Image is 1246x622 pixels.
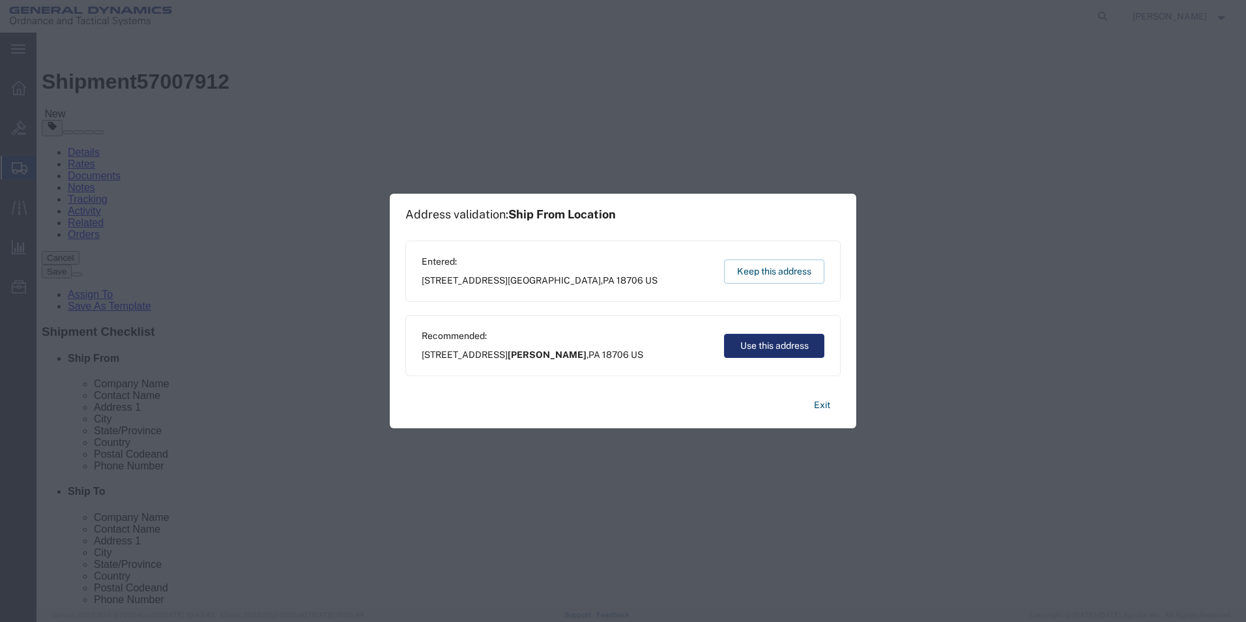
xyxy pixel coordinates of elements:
[422,329,643,343] span: Recommended:
[405,207,616,222] h1: Address validation:
[724,259,824,284] button: Keep this address
[804,394,841,417] button: Exit
[631,349,643,360] span: US
[603,275,615,286] span: PA
[602,349,629,360] span: 18706
[724,334,824,358] button: Use this address
[588,349,600,360] span: PA
[422,348,643,362] span: [STREET_ADDRESS] ,
[422,274,658,288] span: [STREET_ADDRESS] ,
[616,275,643,286] span: 18706
[645,275,658,286] span: US
[508,275,601,286] span: [GEOGRAPHIC_DATA]
[508,349,587,360] span: [PERSON_NAME]
[508,207,616,221] span: Ship From Location
[422,255,658,269] span: Entered:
